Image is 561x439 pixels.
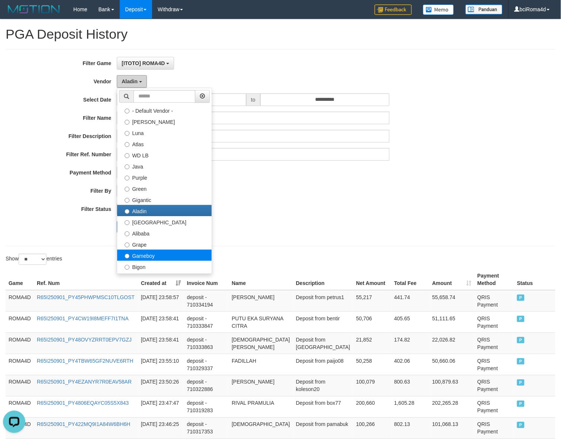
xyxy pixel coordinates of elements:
[117,127,212,138] label: Luna
[474,417,514,439] td: QRIS Payment
[474,396,514,417] td: QRIS Payment
[138,417,184,439] td: [DATE] 23:46:25
[474,333,514,354] td: QRIS Payment
[184,396,229,417] td: deposit - 710319283
[293,269,353,290] th: Description
[117,238,212,250] label: Grape
[353,417,391,439] td: 100,266
[474,311,514,333] td: QRIS Payment
[117,172,212,183] label: Purple
[229,311,293,333] td: PUTU EKA SURYANA CITRA
[138,290,184,312] td: [DATE] 23:58:57
[138,396,184,417] td: [DATE] 23:47:47
[34,269,138,290] th: Ref. Num
[117,138,212,149] label: Atlas
[353,396,391,417] td: 200,660
[117,272,212,283] label: Allstar
[229,375,293,396] td: [PERSON_NAME]
[117,205,212,216] label: Aladin
[391,311,429,333] td: 405.65
[117,194,212,205] label: Gigantic
[517,358,525,365] span: PAID
[353,333,391,354] td: 21,852
[429,333,474,354] td: 22,026.82
[517,337,525,343] span: PAID
[117,116,212,127] label: [PERSON_NAME]
[117,75,147,88] button: Aladin
[6,354,34,375] td: ROMA4D
[517,422,525,428] span: PAID
[429,396,474,417] td: 202,265.28
[474,354,514,375] td: QRIS Payment
[429,417,474,439] td: 101,068.13
[125,187,129,192] input: Green
[117,160,212,172] label: Java
[125,109,129,113] input: - Default Vendor -
[517,316,525,322] span: PAID
[184,375,229,396] td: deposit - 710322886
[19,254,47,265] select: Showentries
[125,120,129,125] input: [PERSON_NAME]
[353,354,391,375] td: 50,258
[6,311,34,333] td: ROMA4D
[125,231,129,236] input: Alibaba
[293,375,353,396] td: Deposit from koleson20
[125,209,129,214] input: Aladin
[391,290,429,312] td: 441.74
[6,290,34,312] td: ROMA4D
[429,354,474,375] td: 50,660.06
[138,311,184,333] td: [DATE] 23:58:41
[293,290,353,312] td: Deposit from petrus1
[391,375,429,396] td: 800.63
[429,290,474,312] td: 55,658.74
[229,354,293,375] td: FADILLAH
[138,354,184,375] td: [DATE] 23:55:10
[125,153,129,158] input: WD LB
[122,60,165,66] span: [ITOTO] ROMA4D
[229,333,293,354] td: [DEMOGRAPHIC_DATA][PERSON_NAME]
[184,269,229,290] th: Invoice Num
[229,269,293,290] th: Name
[37,315,129,321] a: R65I250901_PY4CW19I8MEFF7I1TNA
[37,400,129,406] a: R65I250901_PY4806EQAYC05S5X843
[391,269,429,290] th: Total Fee
[6,269,34,290] th: Game
[184,354,229,375] td: deposit - 710329337
[3,3,25,25] button: Open LiveChat chat widget
[125,142,129,147] input: Atlas
[429,311,474,333] td: 51,111.65
[6,396,34,417] td: ROMA4D
[37,422,130,427] a: R65I250901_PY422MQ9I1A84W6BH6H
[353,290,391,312] td: 55,217
[293,354,353,375] td: Deposit from paijo08
[122,78,138,84] span: Aladin
[117,250,212,261] label: Gameboy
[117,105,212,116] label: - Default Vendor -
[246,93,260,106] span: to
[293,333,353,354] td: Deposit from [GEOGRAPHIC_DATA]
[117,227,212,238] label: Alibaba
[423,4,454,15] img: Button%20Memo.svg
[117,57,174,70] button: [ITOTO] ROMA4D
[37,379,132,385] a: R65I250901_PY4EZANYR7R0EAV58AR
[184,311,229,333] td: deposit - 710333847
[125,243,129,247] input: Grape
[6,333,34,354] td: ROMA4D
[517,401,525,407] span: PAID
[117,261,212,272] label: Bigon
[391,396,429,417] td: 1,605.28
[37,337,132,343] a: R65I250901_PY48OVYZRRT0EPV7GZJ
[517,295,525,301] span: PAID
[6,254,62,265] label: Show entries
[37,294,135,300] a: R65I250901_PY45PHWPMSC10TLGOST
[474,269,514,290] th: Payment Method
[514,269,555,290] th: Status
[353,311,391,333] td: 50,706
[117,216,212,227] label: [GEOGRAPHIC_DATA]
[184,290,229,312] td: deposit - 710334194
[429,375,474,396] td: 100,879.63
[229,417,293,439] td: [DEMOGRAPHIC_DATA]
[293,417,353,439] td: Deposit from pamabuk
[517,379,525,386] span: PAID
[293,396,353,417] td: Deposit from box77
